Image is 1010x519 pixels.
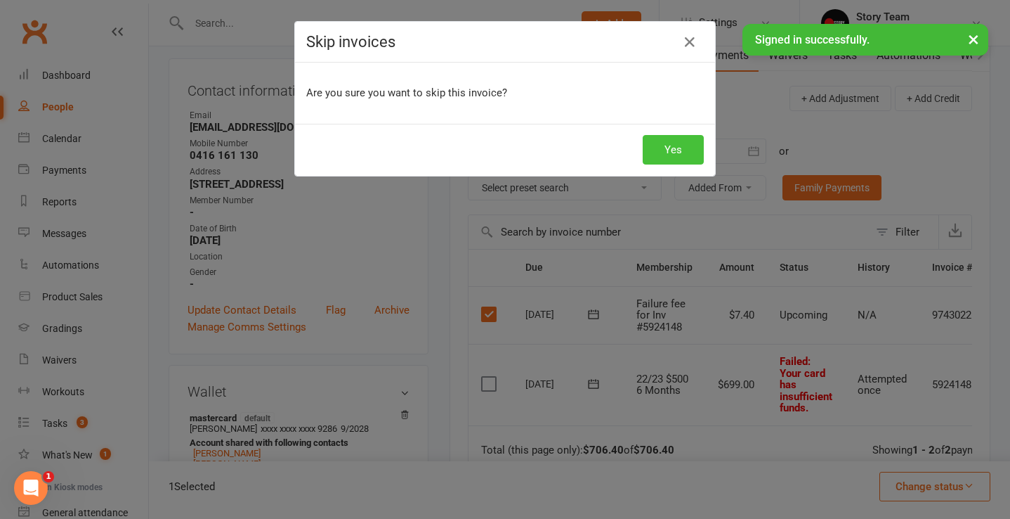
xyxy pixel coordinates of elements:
button: × [961,24,986,54]
iframe: Intercom live chat [14,471,48,505]
span: 1 [43,471,54,482]
span: Signed in successfully. [755,33,870,46]
span: Are you sure you want to skip this invoice? [306,86,507,99]
button: Yes [643,135,704,165]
